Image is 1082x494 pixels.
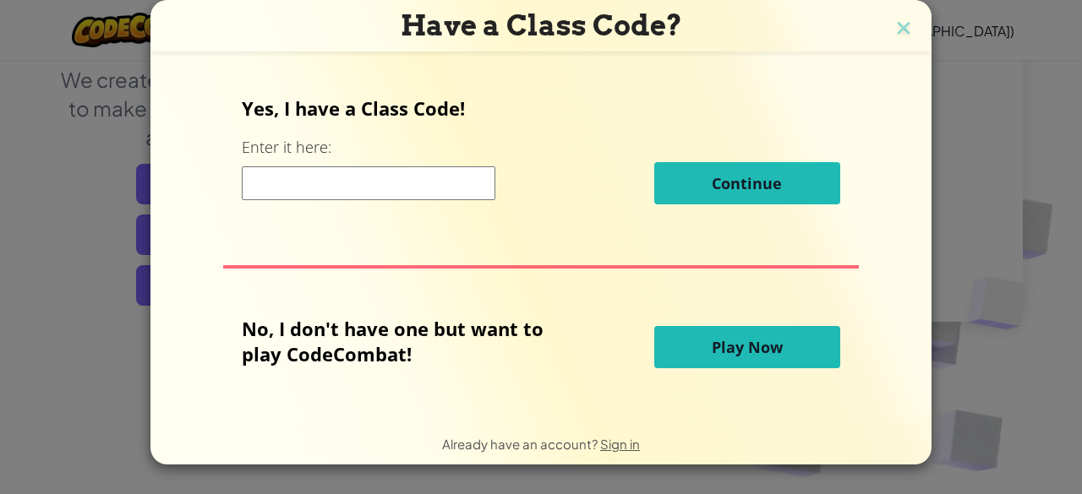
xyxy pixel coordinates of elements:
button: Continue [654,162,840,204]
p: Yes, I have a Class Code! [242,95,839,121]
span: Have a Class Code? [401,8,682,42]
span: Already have an account? [442,436,600,452]
a: Sign in [600,436,640,452]
label: Enter it here: [242,137,331,158]
button: Play Now [654,326,840,368]
span: Continue [712,173,782,193]
p: No, I don't have one but want to play CodeCombat! [242,316,569,366]
span: Play Now [712,337,783,357]
img: close icon [893,17,915,42]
